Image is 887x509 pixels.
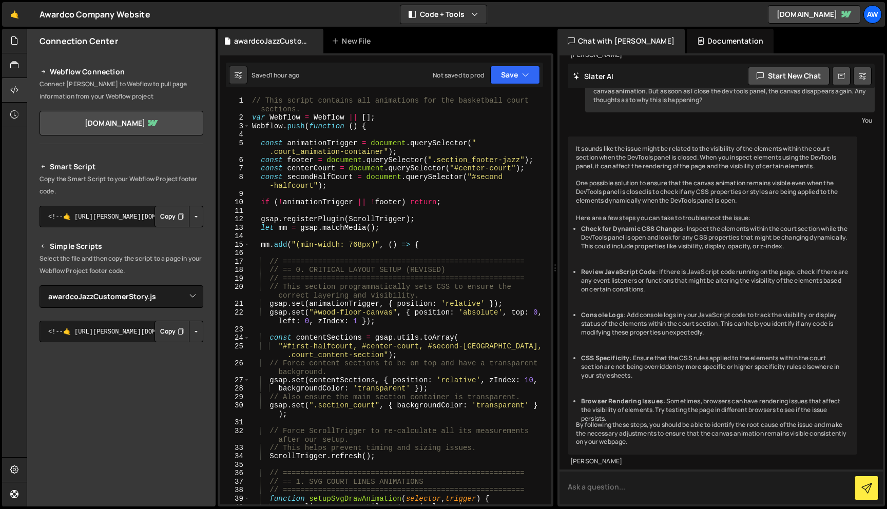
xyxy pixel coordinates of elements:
[220,122,250,131] div: 3
[220,342,250,359] div: 25
[568,136,857,455] div: It sounds like the issue might be related to the visibility of the elements within the court sect...
[581,267,656,276] strong: Review JavaScript Code
[220,444,250,453] div: 33
[581,354,849,380] li: : Ensure that the CSS rules applied to the elements within the court section are not being overri...
[220,139,250,156] div: 5
[155,321,189,342] button: Copy
[220,452,250,461] div: 34
[581,354,629,362] strong: CSS Specificity
[220,478,250,486] div: 37
[40,8,150,21] div: Awardco Company Website
[220,207,250,216] div: 11
[581,397,849,423] li: : Sometimes, browsers can have rendering issues that affect the visibility of elements. Try testi...
[40,66,203,78] h2: Webflow Connection
[220,258,250,266] div: 17
[220,275,250,283] div: 19
[155,206,203,227] div: Button group with nested dropdown
[40,240,203,252] h2: Simple Scripts
[687,29,774,53] div: Documentation
[220,427,250,444] div: 32
[220,241,250,249] div: 15
[220,96,250,113] div: 1
[570,51,855,60] div: [PERSON_NAME]
[220,384,250,393] div: 28
[490,66,540,84] button: Save
[220,266,250,275] div: 18
[220,393,250,402] div: 29
[581,224,684,233] strong: Check for Dynamic CSS Changes
[234,36,311,46] div: awardcoJazzCustomerStory.js
[557,29,685,53] div: Chat with [PERSON_NAME]
[581,268,849,293] li: : If there is JavaScript code running on the page, check if there are any event listeners or func...
[270,71,300,80] div: 1 hour ago
[40,78,203,103] p: Connect [PERSON_NAME] to Webflow to pull page information from your Webflow project
[220,249,250,258] div: 16
[220,325,250,334] div: 23
[220,334,250,342] div: 24
[863,5,882,24] a: Aw
[220,130,250,139] div: 4
[220,164,250,173] div: 7
[220,461,250,469] div: 35
[40,161,203,173] h2: Smart Script
[40,321,203,342] textarea: <!--🤙 [URL][PERSON_NAME][DOMAIN_NAME]> <script>document.addEventListener("DOMContentLoaded", func...
[585,70,875,112] div: This doesn't work. If I set display to the first halfcourt section to none, then I can see the ca...
[40,111,203,135] a: [DOMAIN_NAME]
[220,401,250,418] div: 30
[155,206,189,227] button: Copy
[570,457,855,466] div: [PERSON_NAME]
[220,224,250,232] div: 13
[2,2,27,27] a: 🤙
[220,300,250,308] div: 21
[220,469,250,478] div: 36
[220,418,250,427] div: 31
[220,495,250,503] div: 39
[252,71,299,80] div: Saved
[588,115,872,126] div: You
[220,198,250,207] div: 10
[748,67,830,85] button: Start new chat
[220,232,250,241] div: 14
[220,173,250,190] div: 8
[220,376,250,385] div: 27
[40,252,203,277] p: Select the file and then copy the script to a page in your Webflow Project footer code.
[220,190,250,199] div: 9
[433,71,484,80] div: Not saved to prod
[332,36,375,46] div: New File
[573,71,614,81] h2: Slater AI
[220,113,250,122] div: 2
[581,310,624,319] strong: Console Logs
[155,321,203,342] div: Button group with nested dropdown
[581,225,849,250] li: : Inspect the elements within the court section while the DevTools panel is open and look for any...
[400,5,487,24] button: Code + Tools
[220,359,250,376] div: 26
[220,156,250,165] div: 6
[40,359,204,452] iframe: YouTube video player
[220,486,250,495] div: 38
[581,397,663,405] strong: Browser Rendering Issues
[40,35,118,47] h2: Connection Center
[768,5,860,24] a: [DOMAIN_NAME]
[581,311,849,337] li: : Add console logs in your JavaScript code to track the visibility or display status of the eleme...
[40,173,203,198] p: Copy the Smart Script to your Webflow Project footer code.
[220,283,250,300] div: 20
[40,206,203,227] textarea: <!--🤙 [URL][PERSON_NAME][DOMAIN_NAME]> <script>document.addEventListener("DOMContentLoaded", func...
[220,308,250,325] div: 22
[220,215,250,224] div: 12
